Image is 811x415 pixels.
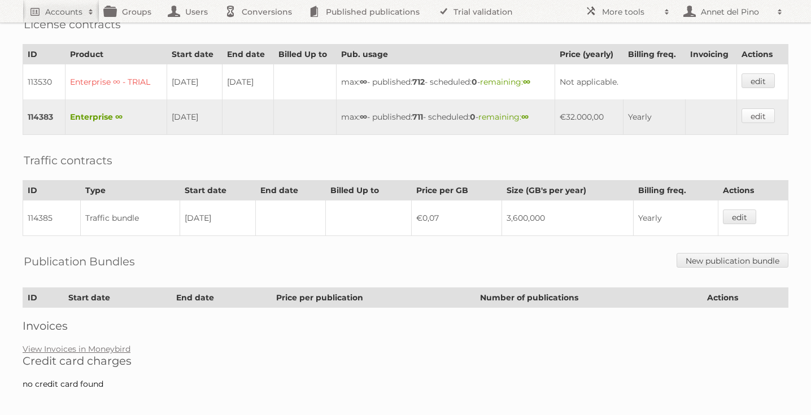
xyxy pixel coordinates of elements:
[172,288,272,308] th: End date
[742,108,775,123] a: edit
[742,73,775,88] a: edit
[412,112,423,122] strong: 711
[360,77,367,87] strong: ∞
[723,209,756,224] a: edit
[555,99,623,135] td: €32.000,00
[336,99,555,135] td: max: - published: - scheduled: -
[223,64,273,100] td: [DATE]
[24,253,135,270] h2: Publication Bundles
[23,181,81,200] th: ID
[698,6,771,18] h2: Annet del Pino
[470,112,476,122] strong: 0
[24,152,112,169] h2: Traffic contracts
[472,77,477,87] strong: 0
[167,45,223,64] th: Start date
[66,64,167,100] td: Enterprise ∞ - TRIAL
[223,45,273,64] th: End date
[555,45,623,64] th: Price (yearly)
[634,181,718,200] th: Billing freq.
[23,288,64,308] th: ID
[523,77,530,87] strong: ∞
[602,6,659,18] h2: More tools
[555,64,737,100] td: Not applicable.
[80,200,180,236] td: Traffic bundle
[23,354,788,368] h2: Credit card charges
[180,200,256,236] td: [DATE]
[23,319,788,333] h2: Invoices
[480,77,530,87] span: remaining:
[685,45,737,64] th: Invoicing
[412,77,425,87] strong: 712
[677,253,788,268] a: New publication bundle
[502,181,634,200] th: Size (GB's per year)
[521,112,529,122] strong: ∞
[23,45,66,64] th: ID
[273,45,336,64] th: Billed Up to
[623,99,686,135] td: Yearly
[272,288,475,308] th: Price per publication
[23,344,130,354] a: View Invoices in Moneybird
[737,45,788,64] th: Actions
[703,288,788,308] th: Actions
[256,181,326,200] th: End date
[167,64,223,100] td: [DATE]
[336,64,555,100] td: max: - published: - scheduled: -
[336,45,555,64] th: Pub. usage
[411,181,502,200] th: Price per GB
[23,64,66,100] td: 113530
[24,16,121,33] h2: License contracts
[634,200,718,236] td: Yearly
[180,181,256,200] th: Start date
[63,288,172,308] th: Start date
[80,181,180,200] th: Type
[23,99,66,135] td: 114383
[623,45,686,64] th: Billing freq.
[411,200,502,236] td: €0,07
[23,200,81,236] td: 114385
[66,45,167,64] th: Product
[718,181,788,200] th: Actions
[475,288,702,308] th: Number of publications
[45,6,82,18] h2: Accounts
[502,200,634,236] td: 3,600,000
[66,99,167,135] td: Enterprise ∞
[167,99,223,135] td: [DATE]
[360,112,367,122] strong: ∞
[478,112,529,122] span: remaining:
[326,181,412,200] th: Billed Up to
